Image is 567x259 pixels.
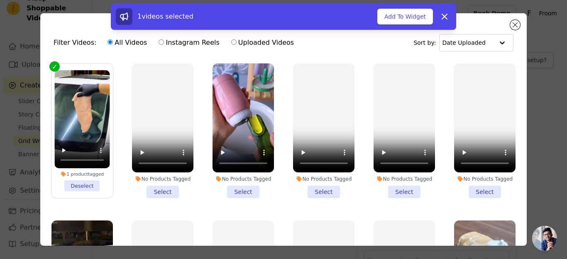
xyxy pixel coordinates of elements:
[54,171,110,177] div: 1 product tagged
[137,12,193,20] span: 1 videos selected
[454,176,516,182] div: No Products Tagged
[231,37,294,48] label: Uploaded Videos
[54,33,298,52] div: Filter Videos:
[132,176,193,182] div: No Products Tagged
[377,9,433,24] button: Add To Widget
[532,226,557,251] div: Open chat
[293,176,354,182] div: No Products Tagged
[107,37,147,48] label: All Videos
[158,37,220,48] label: Instagram Reels
[213,176,274,182] div: No Products Tagged
[413,34,513,51] div: Sort by:
[374,176,435,182] div: No Products Tagged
